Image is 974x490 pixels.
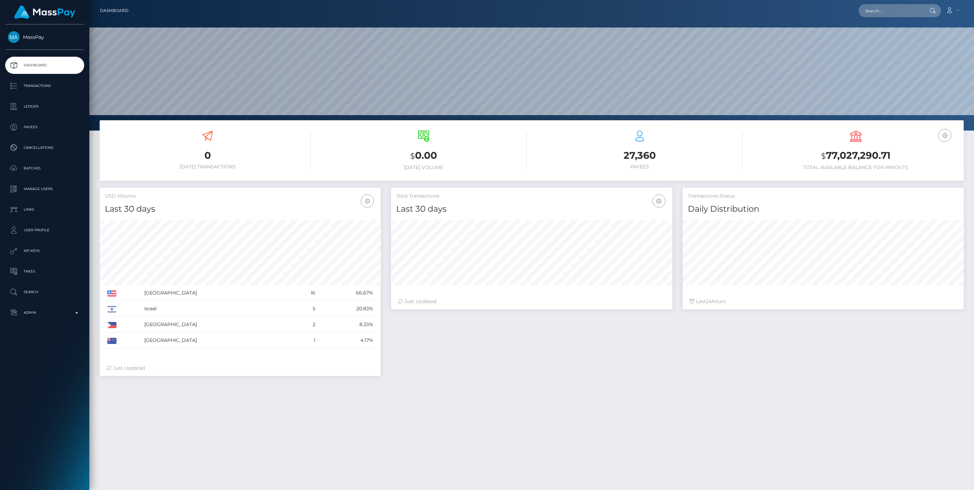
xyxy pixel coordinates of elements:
[318,301,376,317] td: 20.83%
[105,164,311,170] h6: [DATE] Transactions
[8,163,81,174] p: Batches
[537,149,743,162] h3: 27,360
[5,222,84,239] a: User Profile
[8,122,81,132] p: Payees
[293,301,318,317] td: 5
[5,160,84,177] a: Batches
[8,31,20,43] img: MassPay
[318,317,376,333] td: 8.33%
[5,34,84,40] span: MassPay
[706,298,712,304] span: 24
[8,81,81,91] p: Transactions
[8,266,81,277] p: Taxes
[859,4,923,17] input: Search...
[8,143,81,153] p: Cancellations
[8,101,81,112] p: Ledger
[105,149,311,162] h3: 0
[688,193,959,200] h5: Transactions Status
[142,317,293,333] td: [GEOGRAPHIC_DATA]
[293,317,318,333] td: 2
[107,322,116,328] img: PH.png
[5,283,84,301] a: Search
[107,290,116,297] img: US.png
[821,151,826,161] small: $
[142,285,293,301] td: [GEOGRAPHIC_DATA]
[753,165,959,170] h6: Total Available Balance for Payouts
[5,263,84,280] a: Taxes
[410,151,415,161] small: $
[5,119,84,136] a: Payees
[321,149,527,163] h3: 0.00
[105,203,376,215] h4: Last 30 days
[690,298,957,305] div: Last hours
[396,203,667,215] h4: Last 30 days
[8,287,81,297] p: Search
[105,193,376,200] h5: USD Volume
[753,149,959,163] h3: 77,027,290.71
[107,306,116,312] img: IL.png
[5,77,84,94] a: Transactions
[14,5,75,19] img: MassPay Logo
[5,57,84,74] a: Dashboard
[142,301,293,317] td: Israel
[8,246,81,256] p: API Keys
[8,60,81,70] p: Dashboard
[100,3,128,18] a: Dashboard
[8,308,81,318] p: Admin
[318,333,376,348] td: 4.17%
[321,165,527,170] h6: [DATE] Volume
[396,193,667,200] h5: Total Transactions
[537,164,743,170] h6: Payees
[8,225,81,235] p: User Profile
[688,203,959,215] h4: Daily Distribution
[5,201,84,218] a: Links
[293,285,318,301] td: 16
[5,98,84,115] a: Ledger
[293,333,318,348] td: 1
[5,180,84,198] a: Manage Users
[8,184,81,194] p: Manage Users
[5,139,84,156] a: Cancellations
[5,242,84,259] a: API Keys
[107,338,116,344] img: AU.png
[5,304,84,321] a: Admin
[398,298,665,305] div: Just Updated
[107,365,374,372] div: Just Updated
[318,285,376,301] td: 66.67%
[142,333,293,348] td: [GEOGRAPHIC_DATA]
[8,204,81,215] p: Links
